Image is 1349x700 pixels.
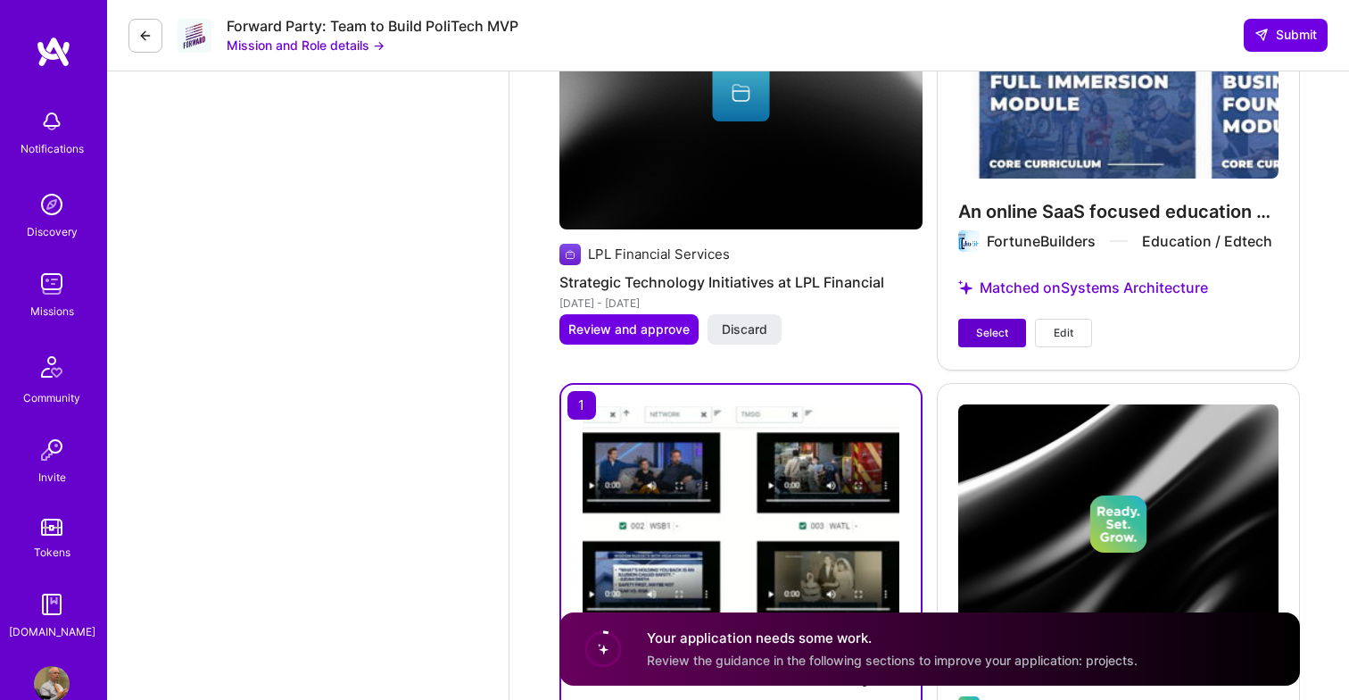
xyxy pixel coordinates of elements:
h4: Strategic Technology Initiatives at LPL Financial [559,271,923,294]
img: Invite [34,432,70,468]
div: Missions [30,302,74,321]
div: Tokens [34,543,70,562]
i: icon SendLight [1254,28,1269,42]
img: teamwork [34,266,70,302]
img: guide book [34,587,70,622]
i: icon LeftArrowDark [138,29,153,43]
span: Submit [1254,26,1317,44]
div: Invite [38,468,66,487]
img: Company Logo [177,18,212,53]
h4: Your application needs some work. [647,629,1138,647]
div: Forward Party: Team to Build PoliTech MVP [227,17,518,36]
button: Edit [1035,319,1092,347]
img: Company logo [559,244,581,265]
div: Discovery [27,222,78,241]
span: Review and approve [568,321,690,338]
span: Select [976,325,1008,341]
span: Discard [722,321,767,338]
img: logo [36,36,71,68]
img: tokens [41,519,62,536]
div: LPL Financial Services [588,245,730,263]
button: Review and approve [559,314,699,345]
button: Mission and Role details → [227,36,385,54]
button: Discard [708,314,782,345]
div: Community [23,388,80,407]
button: Select [958,319,1026,347]
div: Notifications [21,139,84,158]
img: discovery [34,187,70,222]
span: Edit [1054,325,1073,341]
img: Community [30,346,73,388]
div: [DOMAIN_NAME] [9,622,95,641]
img: bell [34,104,70,139]
span: Review the guidance in the following sections to improve your application: projects. [647,653,1138,668]
img: ML & AI: Automated Video Quality Ad Insertion & Validation [583,406,899,644]
button: Submit [1244,19,1328,51]
div: [DATE] - [DATE] [559,294,923,312]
